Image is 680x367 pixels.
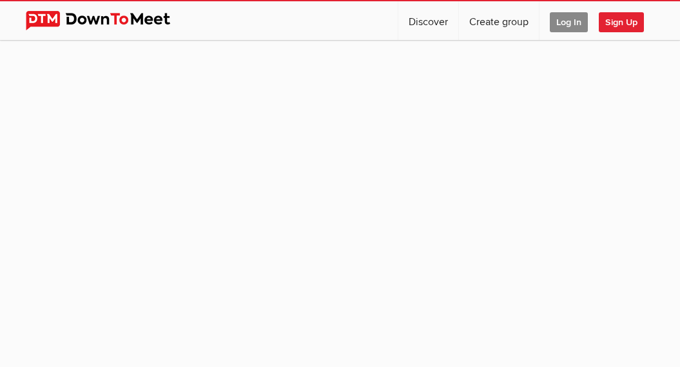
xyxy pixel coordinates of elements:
[599,12,644,32] span: Sign Up
[599,1,654,40] a: Sign Up
[539,1,598,40] a: Log In
[398,1,458,40] a: Discover
[26,11,190,30] img: DownToMeet
[459,1,539,40] a: Create group
[550,12,588,32] span: Log In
